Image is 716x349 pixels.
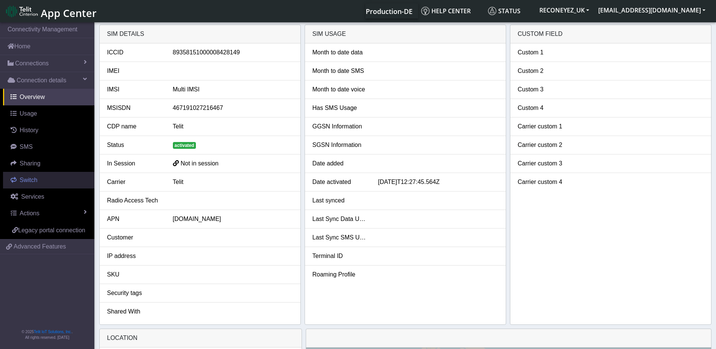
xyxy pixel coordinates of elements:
[102,196,167,205] div: Radio Access Tech
[307,141,373,150] div: SGSN Information
[102,66,167,76] div: IMEI
[512,178,578,187] div: Carrier custom 4
[307,196,373,205] div: Last synced
[21,193,44,200] span: Services
[167,103,299,113] div: 467191027216467
[307,159,373,168] div: Date added
[418,3,485,19] a: Help center
[102,159,167,168] div: In Session
[102,307,167,316] div: Shared With
[3,205,94,222] a: Actions
[34,330,72,334] a: Telit IoT Solutions, Inc.
[102,85,167,94] div: IMSI
[3,188,94,205] a: Services
[18,227,85,233] span: Legacy portal connection
[3,122,94,139] a: History
[307,252,373,261] div: Terminal ID
[102,48,167,57] div: ICCID
[167,48,299,57] div: 89358151000008428149
[20,110,37,117] span: Usage
[6,5,38,17] img: logo-telit-cinterion-gw-new.png
[20,127,38,133] span: History
[102,289,167,298] div: Security tags
[307,48,373,57] div: Month to date data
[594,3,710,17] button: [EMAIL_ADDRESS][DOMAIN_NAME]
[488,7,496,15] img: status.svg
[366,7,413,16] span: Production-DE
[17,76,66,85] span: Connection details
[102,252,167,261] div: IP address
[100,329,302,347] div: LOCATION
[167,215,299,224] div: [DOMAIN_NAME]
[365,3,412,19] a: Your current platform instance
[6,3,95,19] a: App Center
[20,144,33,150] span: SMS
[167,85,299,94] div: Multi IMSI
[102,270,167,279] div: SKU
[173,142,196,149] span: activated
[102,141,167,150] div: Status
[102,122,167,131] div: CDP name
[102,103,167,113] div: MSISDN
[421,7,471,15] span: Help center
[307,85,373,94] div: Month to date voice
[512,48,578,57] div: Custom 1
[510,25,711,43] div: Custom field
[512,141,578,150] div: Carrier custom 2
[3,105,94,122] a: Usage
[3,172,94,188] a: Switch
[307,178,373,187] div: Date activated
[20,210,39,216] span: Actions
[305,25,506,43] div: SIM usage
[307,215,373,224] div: Last Sync Data Usage
[15,59,49,68] span: Connections
[41,6,97,20] span: App Center
[102,215,167,224] div: APN
[373,178,504,187] div: [DATE]T12:27:45.564Z
[20,94,45,100] span: Overview
[488,7,520,15] span: Status
[20,177,37,183] span: Switch
[512,85,578,94] div: Custom 3
[512,159,578,168] div: Carrier custom 3
[421,7,430,15] img: knowledge.svg
[485,3,535,19] a: Status
[512,66,578,76] div: Custom 2
[307,66,373,76] div: Month to date SMS
[535,3,594,17] button: RECONEYEZ_UK
[512,103,578,113] div: Custom 4
[102,178,167,187] div: Carrier
[167,122,299,131] div: Telit
[167,178,299,187] div: Telit
[307,122,373,131] div: GGSN Information
[102,233,167,242] div: Customer
[20,160,40,167] span: Sharing
[307,103,373,113] div: Has SMS Usage
[307,270,373,279] div: Roaming Profile
[512,122,578,131] div: Carrier custom 1
[3,89,94,105] a: Overview
[307,233,373,242] div: Last Sync SMS Usage
[100,25,300,43] div: SIM details
[14,242,66,251] span: Advanced Features
[3,139,94,155] a: SMS
[3,155,94,172] a: Sharing
[181,160,219,167] span: Not in session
